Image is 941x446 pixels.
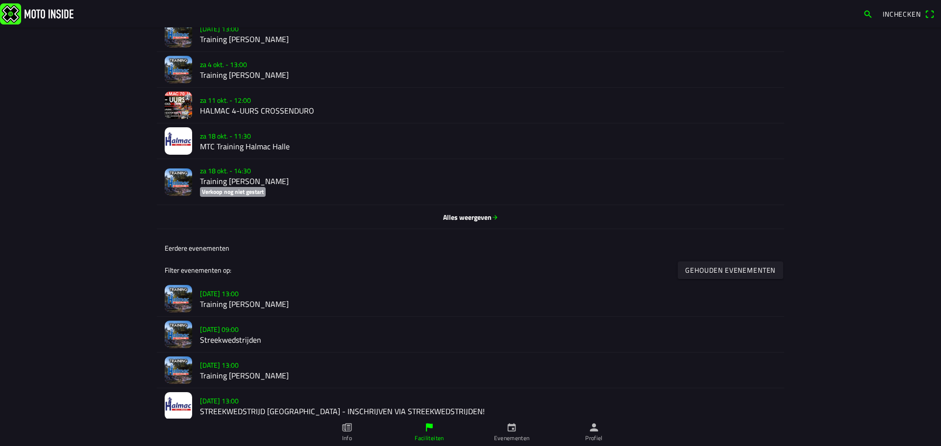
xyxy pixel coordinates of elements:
[200,324,239,334] ion-text: [DATE] 09:00
[200,106,776,116] h2: HALMAC 4-UURS CROSSENDURO
[165,56,192,83] img: N3lxsS6Zhak3ei5Q5MtyPEvjHqMuKUUTBqHB2i4g.png
[200,142,776,151] h2: MTC Training Halmac Halle
[200,95,251,105] ion-text: za 11 okt. - 12:00
[883,9,921,19] span: Inchecken
[165,356,192,384] img: N3lxsS6Zhak3ei5Q5MtyPEvjHqMuKUUTBqHB2i4g.png
[492,213,498,220] ion-icon: arrow forward
[200,177,776,186] h2: Training [PERSON_NAME]
[415,434,444,443] ion-label: Faciliteiten
[165,168,192,195] img: N3lxsS6Zhak3ei5Q5MtyPEvjHqMuKUUTBqHB2i4g.png
[200,59,247,70] ion-text: za 4 okt. - 13:00
[342,434,352,443] ion-label: Info
[200,407,776,416] h2: STREEKWEDSTRIJD [GEOGRAPHIC_DATA] - INSCHRIJVEN VIA STREEKWEDSTRIJDEN!
[200,396,239,406] ion-text: [DATE] 13:00
[589,422,599,433] ion-icon: person
[858,5,878,22] a: search
[200,70,776,80] h2: Training [PERSON_NAME]
[585,434,603,443] ion-label: Profiel
[200,360,239,370] ion-text: [DATE] 13:00
[165,92,192,119] img: bD1QfD7cjjvvy8tJsAtyZsr4i7dTRjiIDKDsOcfj.jpg
[424,422,435,433] ion-icon: flag
[200,335,776,345] h2: Streekwedstrijden
[200,288,239,299] ion-text: [DATE] 13:00
[165,243,229,253] ion-label: Eerdere evenementen
[165,20,192,47] img: N3lxsS6Zhak3ei5Q5MtyPEvjHqMuKUUTBqHB2i4g.png
[878,5,939,22] a: Incheckenqr scanner
[165,392,192,420] img: lIi8TNAAqHcHkSkM4FLnWFRZNSzQoieEBZZAxkti.jpeg
[506,422,517,433] ion-icon: calendar
[494,434,530,443] ion-label: Evenementen
[200,300,776,309] h2: Training [PERSON_NAME]
[202,187,264,196] ion-text: Verkoop nog niet gestart
[165,127,192,155] img: CuJ29is3k455PWXYtghd2spCzN9DFZ6tpJh3eBDb.jpg
[200,165,251,176] ion-text: za 18 okt. - 14:30
[200,131,251,141] ion-text: za 18 okt. - 11:30
[165,321,192,348] img: N3lxsS6Zhak3ei5Q5MtyPEvjHqMuKUUTBqHB2i4g.png
[165,285,192,312] img: N3lxsS6Zhak3ei5Q5MtyPEvjHqMuKUUTBqHB2i4g.png
[200,371,776,380] h2: Training [PERSON_NAME]
[165,265,231,275] ion-label: Filter evenementen op:
[165,212,776,222] span: Alles weergeven
[200,35,776,44] h2: Training [PERSON_NAME]
[342,422,352,433] ion-icon: paper
[686,266,776,273] ion-text: Gehouden evenementen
